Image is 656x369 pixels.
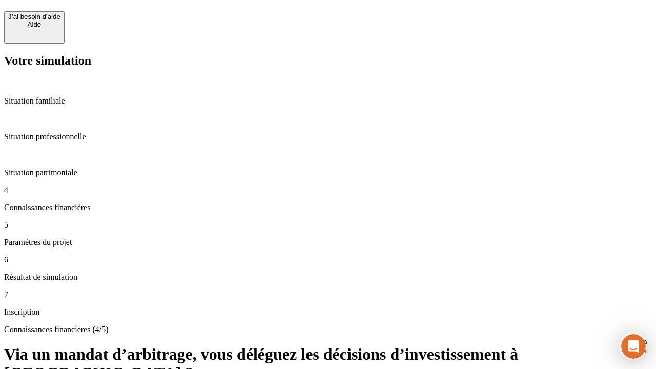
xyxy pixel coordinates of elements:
p: Inscription [4,307,652,317]
div: J’ai besoin d'aide [8,13,60,20]
p: 4 [4,186,652,195]
iframe: Intercom live chat [621,334,646,359]
p: Paramètres du projet [4,238,652,247]
p: Connaissances financières (4/5) [4,325,652,334]
p: 6 [4,255,652,264]
p: Situation patrimoniale [4,168,652,177]
div: Vous avez besoin d’aide ? [11,9,252,17]
div: Aide [8,20,60,28]
p: Résultat de simulation [4,273,652,282]
p: 7 [4,290,652,299]
p: Situation professionnelle [4,132,652,141]
h2: Votre simulation [4,54,652,68]
p: Situation familiale [4,96,652,106]
iframe: Intercom live chat discovery launcher [619,332,647,360]
div: L’équipe répond généralement dans un délai de quelques minutes. [11,17,252,28]
p: 5 [4,220,652,230]
p: Connaissances financières [4,203,652,212]
button: J’ai besoin d'aideAide [4,11,65,44]
div: Ouvrir le Messenger Intercom [4,4,282,32]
